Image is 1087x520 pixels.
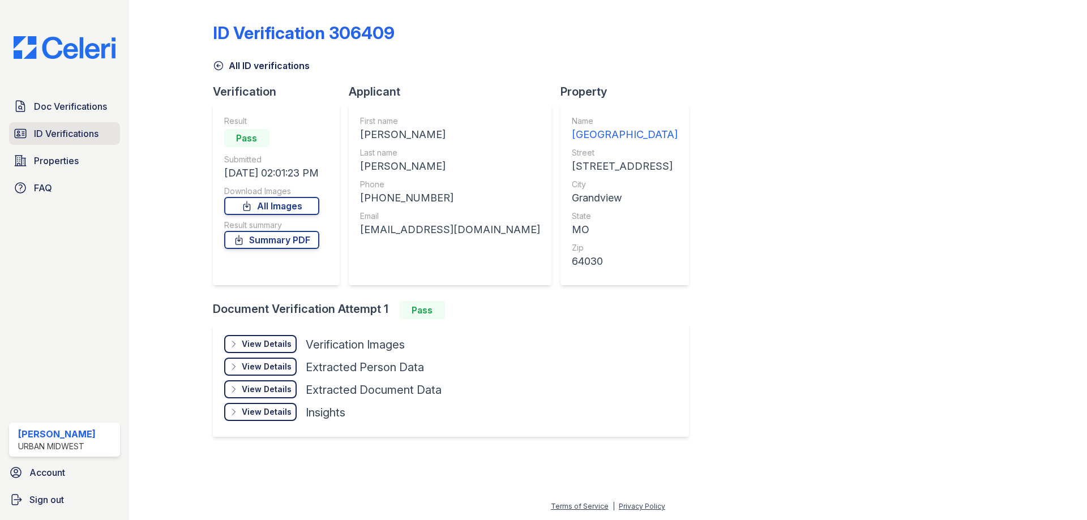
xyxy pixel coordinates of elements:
[572,179,678,190] div: City
[224,220,319,231] div: Result summary
[572,210,678,222] div: State
[34,127,99,140] span: ID Verifications
[224,115,319,127] div: Result
[306,337,405,353] div: Verification Images
[572,190,678,206] div: Grandview
[224,165,319,181] div: [DATE] 02:01:23 PM
[5,461,125,484] a: Account
[572,127,678,143] div: [GEOGRAPHIC_DATA]
[360,127,540,143] div: [PERSON_NAME]
[224,231,319,249] a: Summary PDF
[5,488,125,511] a: Sign out
[34,154,79,167] span: Properties
[360,190,540,206] div: [PHONE_NUMBER]
[360,115,540,127] div: First name
[572,158,678,174] div: [STREET_ADDRESS]
[360,179,540,190] div: Phone
[29,493,64,506] span: Sign out
[306,359,424,375] div: Extracted Person Data
[34,100,107,113] span: Doc Verifications
[560,84,698,100] div: Property
[224,197,319,215] a: All Images
[551,502,609,510] a: Terms of Service
[360,147,540,158] div: Last name
[306,405,345,420] div: Insights
[619,502,665,510] a: Privacy Policy
[213,23,395,43] div: ID Verification 306409
[349,84,560,100] div: Applicant
[213,59,310,72] a: All ID verifications
[29,466,65,479] span: Account
[9,122,120,145] a: ID Verifications
[360,222,540,238] div: [EMAIL_ADDRESS][DOMAIN_NAME]
[572,147,678,158] div: Street
[9,177,120,199] a: FAQ
[306,382,442,398] div: Extracted Document Data
[5,36,125,59] img: CE_Logo_Blue-a8612792a0a2168367f1c8372b55b34899dd931a85d93a1a3d3e32e68fde9ad4.png
[242,406,292,418] div: View Details
[9,149,120,172] a: Properties
[213,84,349,100] div: Verification
[613,502,615,510] div: |
[572,115,678,127] div: Name
[572,115,678,143] a: Name [GEOGRAPHIC_DATA]
[18,427,96,441] div: [PERSON_NAME]
[242,384,292,395] div: View Details
[213,301,698,319] div: Document Verification Attempt 1
[242,361,292,372] div: View Details
[360,210,540,222] div: Email
[572,253,678,269] div: 64030
[224,129,269,147] div: Pass
[572,222,678,238] div: MO
[224,154,319,165] div: Submitted
[242,338,292,350] div: View Details
[360,158,540,174] div: [PERSON_NAME]
[18,441,96,452] div: Urban Midwest
[224,186,319,197] div: Download Images
[9,95,120,118] a: Doc Verifications
[572,242,678,253] div: Zip
[400,301,445,319] div: Pass
[34,181,52,195] span: FAQ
